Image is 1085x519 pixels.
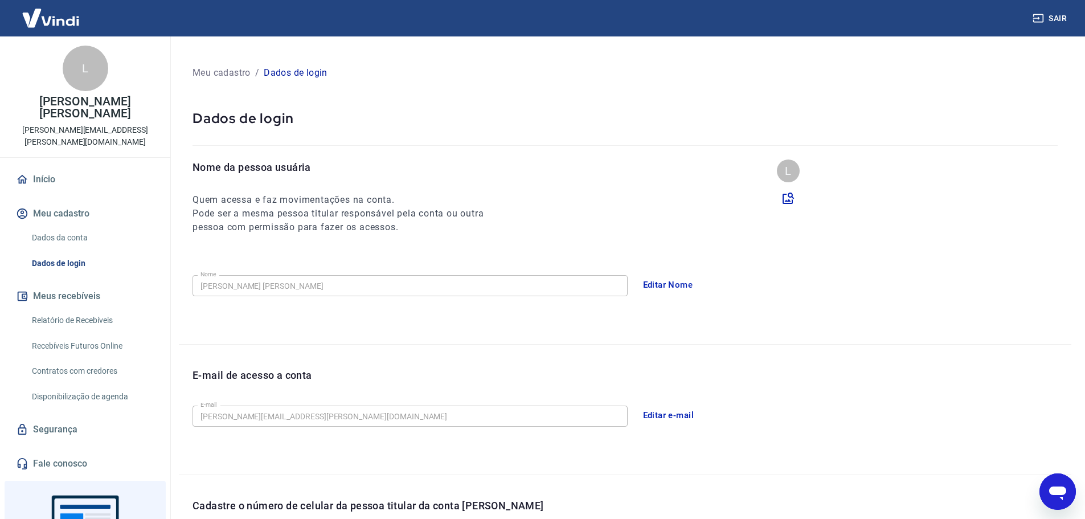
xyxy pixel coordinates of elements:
p: [PERSON_NAME][EMAIL_ADDRESS][PERSON_NAME][DOMAIN_NAME] [9,124,161,148]
label: E-mail [200,401,216,409]
iframe: Botão para abrir a janela de mensagens [1039,473,1076,510]
p: [PERSON_NAME] [PERSON_NAME] [9,96,161,120]
a: Fale conosco [14,451,157,476]
a: Dados da conta [27,226,157,250]
p: Nome da pessoa usuária [193,160,505,175]
div: L [63,46,108,91]
div: L [777,160,800,182]
button: Editar Nome [637,273,699,297]
button: Editar e-mail [637,403,701,427]
button: Meu cadastro [14,201,157,226]
p: Meu cadastro [193,66,251,80]
p: E-mail de acesso a conta [193,367,312,383]
button: Meus recebíveis [14,284,157,309]
label: Nome [200,270,216,279]
h6: Pode ser a mesma pessoa titular responsável pela conta ou outra pessoa com permissão para fazer o... [193,207,505,234]
p: Dados de login [264,66,327,80]
p: / [255,66,259,80]
a: Contratos com credores [27,359,157,383]
h6: Quem acessa e faz movimentações na conta. [193,193,505,207]
img: Vindi [14,1,88,35]
a: Segurança [14,417,157,442]
a: Recebíveis Futuros Online [27,334,157,358]
a: Dados de login [27,252,157,275]
button: Sair [1030,8,1071,29]
a: Início [14,167,157,192]
a: Disponibilização de agenda [27,385,157,408]
p: Cadastre o número de celular da pessoa titular da conta [PERSON_NAME] [193,498,1071,513]
a: Relatório de Recebíveis [27,309,157,332]
p: Dados de login [193,109,1058,127]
